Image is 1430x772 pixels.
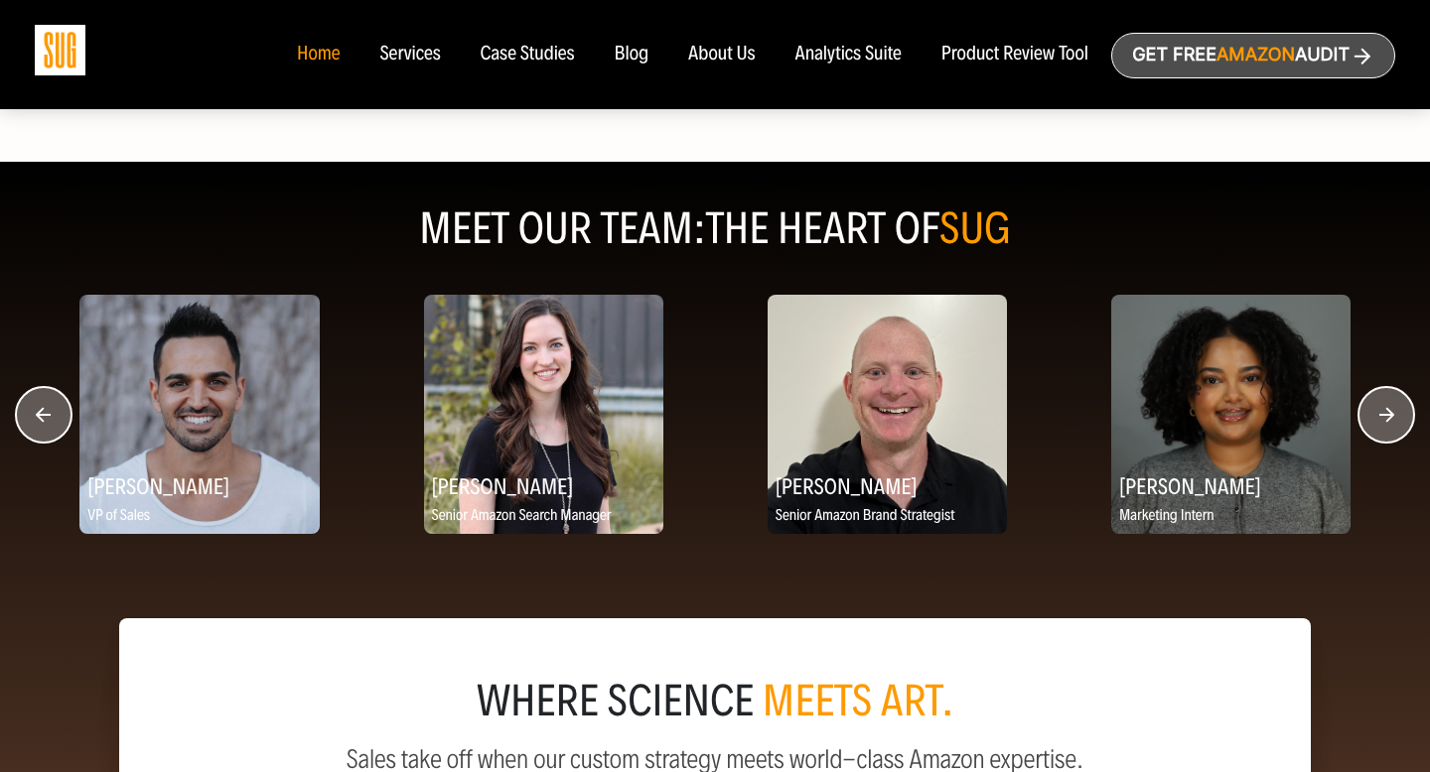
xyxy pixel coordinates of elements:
span: Amazon [1216,45,1295,65]
a: Services [379,44,440,65]
p: VP of Sales [79,504,319,529]
span: SUG [939,202,1011,255]
a: Analytics Suite [795,44,902,65]
h2: [PERSON_NAME] [768,466,1007,505]
a: Product Review Tool [941,44,1088,65]
a: Blog [615,44,649,65]
p: Senior Amazon Search Manager [424,504,663,529]
img: Hanna Tekle, Marketing Intern [1111,295,1351,534]
span: meets art. [763,675,954,727]
h2: [PERSON_NAME] [79,466,319,505]
a: About Us [688,44,756,65]
a: Home [297,44,340,65]
h2: [PERSON_NAME] [1111,466,1351,505]
img: Jeff Siddiqi, VP of Sales [79,295,319,534]
img: Kortney Kay, Senior Amazon Brand Strategist [768,295,1007,534]
p: Senior Amazon Brand Strategist [768,504,1007,529]
p: Marketing Intern [1111,504,1351,529]
h2: [PERSON_NAME] [424,466,663,505]
a: Case Studies [481,44,575,65]
a: Get freeAmazonAudit [1111,33,1395,78]
img: Rene Crandall, Senior Amazon Search Manager [424,295,663,534]
div: where science [167,682,1263,721]
img: Sug [35,25,85,75]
